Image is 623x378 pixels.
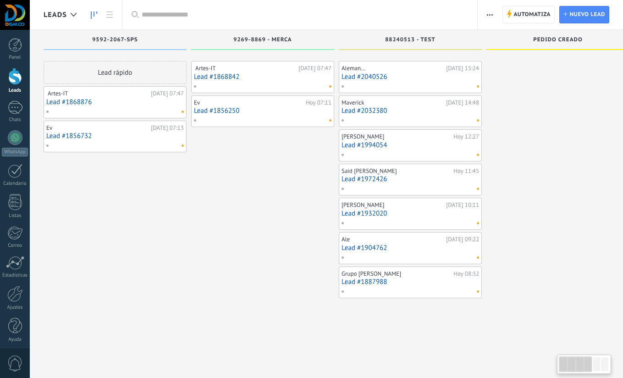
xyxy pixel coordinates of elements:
[342,210,479,217] a: Lead #1932020
[453,270,479,278] div: Hoy 08:32
[446,201,479,209] div: [DATE] 10:11
[2,305,28,311] div: Ajustes
[342,73,479,81] a: Lead #2040526
[453,133,479,140] div: Hoy 12:27
[342,65,444,72] div: Aleman...
[2,55,28,61] div: Panel
[2,272,28,278] div: Estadísticas
[298,65,331,72] div: [DATE] 07:47
[569,6,605,23] span: Nuevo lead
[477,154,479,156] span: No hay nada asignado
[44,11,67,19] span: Leads
[46,124,149,132] div: Ev
[2,181,28,187] div: Calendario
[477,85,479,88] span: No hay nada asignado
[329,119,331,122] span: No hay nada asignado
[477,222,479,224] span: No hay nada asignado
[46,90,149,97] div: ️ Artes-IT ️
[194,99,303,106] div: Ev
[342,270,451,278] div: Grupo [PERSON_NAME]
[342,99,444,106] div: Maverick
[502,6,555,23] a: Automatiza
[342,175,479,183] a: Lead #1972426
[182,145,184,147] span: No hay nada asignado
[533,37,582,43] span: Pedido creado
[2,337,28,343] div: Ayuda
[446,99,479,106] div: [DATE] 14:48
[194,65,296,72] div: ️ Artes-IT ️
[477,290,479,293] span: No hay nada asignado
[2,88,28,94] div: Leads
[194,107,331,115] a: Lead #1856250
[233,37,292,43] span: 9269-8869 - merca
[453,167,479,175] div: Hoy 11:45
[151,124,184,132] div: [DATE] 07:13
[306,99,331,106] div: Hoy 07:11
[48,37,182,44] div: 9592-2067-sps
[342,167,451,175] div: Said [PERSON_NAME]
[477,119,479,122] span: No hay nada asignado
[446,236,479,243] div: [DATE] 09:22
[46,132,184,140] a: Lead #1856732
[2,148,28,156] div: WhatsApp
[559,6,609,23] a: Nuevo lead
[342,107,479,115] a: Lead #2032380
[182,111,184,113] span: No hay nada asignado
[477,256,479,259] span: No hay nada asignado
[446,65,479,72] div: [DATE] 15:24
[329,85,331,88] span: No hay nada asignado
[196,37,330,44] div: 9269-8869 - merca
[342,278,479,286] a: Lead #1887988
[342,201,444,209] div: [PERSON_NAME]
[342,141,479,149] a: Lead #1994054
[2,243,28,249] div: Correo
[2,213,28,219] div: Listas
[477,188,479,190] span: No hay nada asignado
[342,133,451,140] div: [PERSON_NAME]
[44,61,187,84] div: Lead rápido
[194,73,331,81] a: Lead #1868842
[2,117,28,123] div: Chats
[513,6,551,23] span: Automatiza
[151,90,184,97] div: [DATE] 07:47
[342,244,479,252] a: Lead #1904762
[46,98,184,106] a: Lead #1868876
[385,37,435,43] span: 88240513 - TEST
[342,236,444,243] div: Ale
[343,37,477,44] div: 88240513 - TEST
[92,37,138,43] span: 9592-2067-sps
